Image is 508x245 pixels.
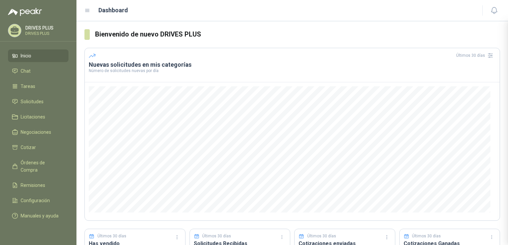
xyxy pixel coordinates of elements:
[8,49,68,62] a: Inicio
[8,65,68,77] a: Chat
[8,141,68,154] a: Cotizar
[8,156,68,176] a: Órdenes de Compra
[21,83,35,90] span: Tareas
[8,179,68,192] a: Remisiones
[25,32,67,36] p: DRIVES PLUS
[21,113,45,121] span: Licitaciones
[21,52,31,59] span: Inicio
[8,126,68,138] a: Negociaciones
[8,209,68,222] a: Manuales y ayuda
[21,144,36,151] span: Cotizar
[21,67,31,75] span: Chat
[21,182,45,189] span: Remisiones
[21,197,50,204] span: Configuración
[98,6,128,15] h1: Dashboard
[21,212,59,219] span: Manuales y ayuda
[21,128,51,136] span: Negociaciones
[8,8,42,16] img: Logo peakr
[21,159,62,174] span: Órdenes de Compra
[8,80,68,93] a: Tareas
[8,111,68,123] a: Licitaciones
[25,26,67,30] p: DRIVES PLUS
[8,95,68,108] a: Solicitudes
[8,194,68,207] a: Configuración
[21,98,44,105] span: Solicitudes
